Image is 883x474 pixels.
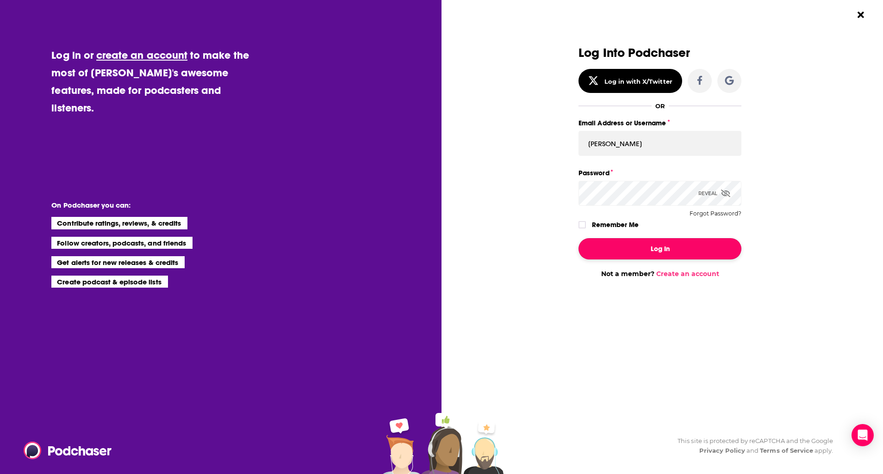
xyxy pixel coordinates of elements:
div: OR [655,102,665,110]
input: Email Address or Username [578,131,741,156]
button: Log In [578,238,741,259]
div: Open Intercom Messenger [852,424,874,446]
label: Password [578,167,741,179]
a: Podchaser - Follow, Share and Rate Podcasts [24,442,105,459]
img: Podchaser - Follow, Share and Rate Podcasts [24,442,112,459]
label: Remember Me [592,219,639,231]
button: Log in with X/Twitter [578,69,682,93]
button: Close Button [852,6,870,24]
li: On Podchaser you can: [51,201,236,209]
li: Follow creators, podcasts, and friends [51,237,193,249]
a: Create an account [656,270,719,278]
h3: Log Into Podchaser [578,46,741,60]
button: Forgot Password? [690,210,741,217]
li: Create podcast & episode lists [51,276,168,288]
div: This site is protected by reCAPTCHA and the Google and apply. [670,436,833,456]
li: Get alerts for new releases & credits [51,256,184,268]
label: Email Address or Username [578,117,741,129]
a: Terms of Service [760,447,813,454]
a: create an account [96,49,187,62]
div: Reveal [698,181,730,206]
li: Contribute ratings, reviews, & credits [51,217,187,229]
a: Privacy Policy [699,447,746,454]
div: Not a member? [578,270,741,278]
div: Log in with X/Twitter [604,78,672,85]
